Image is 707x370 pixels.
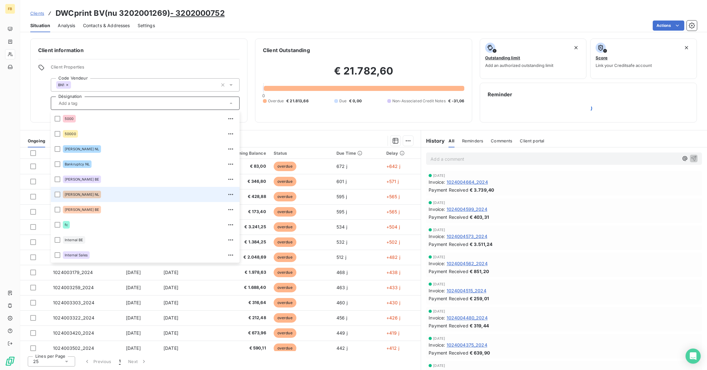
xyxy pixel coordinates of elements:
[429,322,468,329] span: Payment Received
[433,364,445,367] span: [DATE]
[51,64,240,73] span: Client Properties
[83,22,130,29] span: Contacts & Addresses
[268,98,284,104] span: Overdue
[336,164,347,169] span: 672 j
[203,315,266,321] span: € 212,48
[56,100,228,106] input: Add a tag
[274,177,296,186] span: overdue
[58,83,64,87] span: BN1
[386,151,417,156] div: Delay
[263,46,310,54] h6: Client Outstanding
[386,330,399,336] span: +419 j
[386,239,400,245] span: +502 j
[56,8,225,19] h3: DWCprint BV(nu 3202001269)
[491,138,512,143] span: Comments
[203,330,266,336] span: € 673,96
[274,237,296,247] span: overdue
[386,285,400,290] span: +433 j
[386,270,400,275] span: +438 j
[429,187,468,193] span: Payment Received
[163,285,178,290] span: [DATE]
[336,194,347,199] span: 595 j
[274,283,296,292] span: overdue
[429,287,445,294] span: Invoice :
[470,268,489,275] span: € 851,20
[470,322,489,329] span: € 319,44
[274,328,296,338] span: overdue
[65,223,68,227] span: fc
[65,253,88,257] span: Internal Sales
[429,214,468,220] span: Payment Received
[65,208,99,212] span: [PERSON_NAME] BE
[462,138,483,143] span: Reminders
[448,98,464,104] span: € -31,06
[30,22,50,29] span: Situation
[336,209,347,214] span: 595 j
[336,315,347,320] span: 456 j
[386,179,399,184] span: +571 j
[274,222,296,232] span: overdue
[286,98,309,104] span: € 21.813,66
[480,39,586,79] button: Outstanding limitAdd an authorized outstanding limit
[392,98,446,104] span: Non-Associated Credit Notes
[65,193,99,196] span: [PERSON_NAME] NL
[386,224,400,230] span: +504 j
[262,93,265,98] span: 0
[653,21,684,31] button: Actions
[429,241,468,248] span: Payment Received
[336,254,346,260] span: 512 j
[433,282,445,286] span: [DATE]
[349,98,362,104] span: € 0,00
[470,241,493,248] span: € 3.511,24
[65,162,90,166] span: Bankruptcy NL
[386,254,400,260] span: +482 j
[119,358,121,365] span: 1
[203,269,266,276] span: € 1.978,63
[447,342,487,348] span: 1024004375_2024
[124,355,151,368] button: Next
[447,206,487,212] span: 1024004599_2024
[421,137,445,145] h6: History
[429,179,445,185] span: Invoice :
[274,313,296,323] span: overdue
[336,345,348,351] span: 442 j
[58,22,75,29] span: Analysis
[470,187,494,193] span: € 3.739,40
[53,285,94,290] span: 1024003259_2024
[53,315,94,320] span: 1024003322_2024
[163,300,178,305] span: [DATE]
[470,349,490,356] span: € 639,90
[336,300,348,305] span: 460 j
[30,11,44,16] span: Clients
[429,349,468,356] span: Payment Received
[386,315,400,320] span: +426 j
[38,46,240,54] h6: Client information
[163,330,178,336] span: [DATE]
[336,330,348,336] span: 449 j
[203,284,266,291] span: € 1.688,40
[386,209,400,214] span: +565 j
[596,63,652,68] span: Link your Creditsafe account
[590,39,697,79] button: ScoreLink your Creditsafe account
[126,270,141,275] span: [DATE]
[336,224,347,230] span: 534 j
[126,300,141,305] span: [DATE]
[274,162,296,171] span: overdue
[163,270,178,275] span: [DATE]
[5,4,15,14] div: FB
[429,260,445,267] span: Invoice :
[274,207,296,217] span: overdue
[33,358,39,365] span: 25
[126,285,141,290] span: [DATE]
[274,298,296,307] span: overdue
[80,355,115,368] button: Previous
[336,270,348,275] span: 468 j
[447,287,486,294] span: 1024004515_2024
[263,65,464,84] h2: € 21.782,60
[65,117,74,121] span: 5000
[274,343,296,353] span: overdue
[429,233,445,240] span: Invoice :
[126,345,141,351] span: [DATE]
[274,268,296,277] span: overdue
[429,206,445,212] span: Invoice :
